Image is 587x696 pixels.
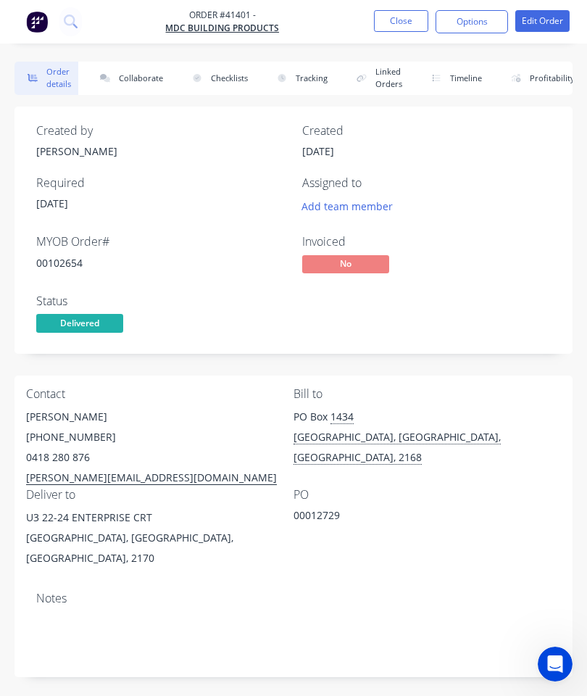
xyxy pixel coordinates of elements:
div: PO Box [293,407,561,427]
div: Status [36,294,285,308]
div: Deliver to [26,488,293,502]
div: [PERSON_NAME][PHONE_NUMBER]0418 280 876[PERSON_NAME][EMAIL_ADDRESS][DOMAIN_NAME] [26,407,293,488]
button: Tracking [264,62,335,95]
button: Profitability [498,62,582,95]
div: [PHONE_NUMBER] [26,427,293,447]
span: [DATE] [36,196,68,210]
div: Bill to [293,387,561,401]
div: [PERSON_NAME] [26,407,293,427]
div: Notes [36,592,551,605]
button: Close [374,10,428,32]
button: Collaborate [87,62,170,95]
div: Required [36,176,285,190]
div: [PERSON_NAME] [36,144,285,159]
button: Add team member [294,196,401,215]
div: U3 22-24 ENTERPRISE CRT [26,507,293,528]
div: PO Box1434[GEOGRAPHIC_DATA], [GEOGRAPHIC_DATA], [GEOGRAPHIC_DATA], 2168 [293,407,561,468]
span: Order #41401 - [165,9,279,22]
span: Delivered [36,314,123,332]
button: Linked Orders [344,62,409,95]
button: Options [436,10,508,33]
span: No [302,255,389,273]
button: Checklists [179,62,255,95]
span: [DATE] [302,144,334,158]
div: PO [293,488,561,502]
div: 00012729 [293,507,475,528]
div: MYOB Order # [36,235,285,249]
div: [GEOGRAPHIC_DATA], [GEOGRAPHIC_DATA], [GEOGRAPHIC_DATA], 2170 [26,528,293,568]
button: Timeline [418,62,489,95]
div: U3 22-24 ENTERPRISE CRT[GEOGRAPHIC_DATA], [GEOGRAPHIC_DATA], [GEOGRAPHIC_DATA], 2170 [26,507,293,568]
div: Assigned to [302,176,551,190]
div: Contact [26,387,293,401]
div: Created [302,124,551,138]
button: Order details [14,62,78,95]
img: Factory [26,11,48,33]
button: Edit Order [515,10,570,32]
div: Created by [36,124,285,138]
button: Add team member [302,196,401,215]
button: Delivered [36,314,123,336]
iframe: Intercom live chat [538,647,573,681]
a: MDC Building Products [165,22,279,35]
div: 0418 280 876 [26,447,293,468]
div: 00102654 [36,255,285,270]
div: Invoiced [302,235,551,249]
